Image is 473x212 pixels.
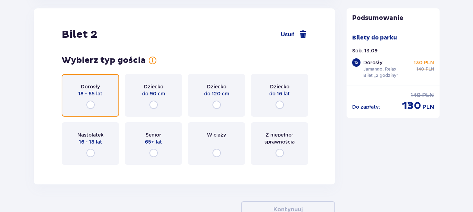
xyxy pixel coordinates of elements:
p: PLN [426,66,434,72]
p: 130 PLN [414,59,434,66]
p: Jamango, Relax [363,66,396,72]
p: Wybierz typ gościa [62,55,146,66]
p: Senior [146,131,161,138]
p: Nastolatek [77,131,103,138]
p: Dorosły [81,83,100,90]
p: Podsumowanie [347,14,440,22]
p: do 16 lat [269,90,290,97]
p: W ciąży [207,131,226,138]
p: 18 - 65 lat [78,90,102,97]
p: Do zapłaty : [352,103,380,110]
p: do 120 cm [204,90,229,97]
p: 140 [411,92,421,99]
p: Bilety do parku [352,34,397,42]
p: 16 - 18 lat [79,138,102,145]
p: Bilet „2 godziny” [363,72,398,79]
p: Dorosły [363,59,382,66]
p: Bilet 2 [62,28,97,41]
p: Dziecko [144,83,163,90]
p: Z niepełno­sprawnością [257,131,302,145]
span: Usuń [281,31,295,38]
p: do 90 cm [142,90,165,97]
a: Usuń [281,30,307,39]
div: 1 x [352,58,360,67]
p: 65+ lat [145,138,162,145]
p: 140 [417,66,424,72]
p: Dziecko [207,83,226,90]
p: Sob. 13.09 [352,47,378,54]
p: Dziecko [270,83,289,90]
p: PLN [422,103,434,111]
p: PLN [422,92,434,99]
p: 130 [402,99,421,112]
